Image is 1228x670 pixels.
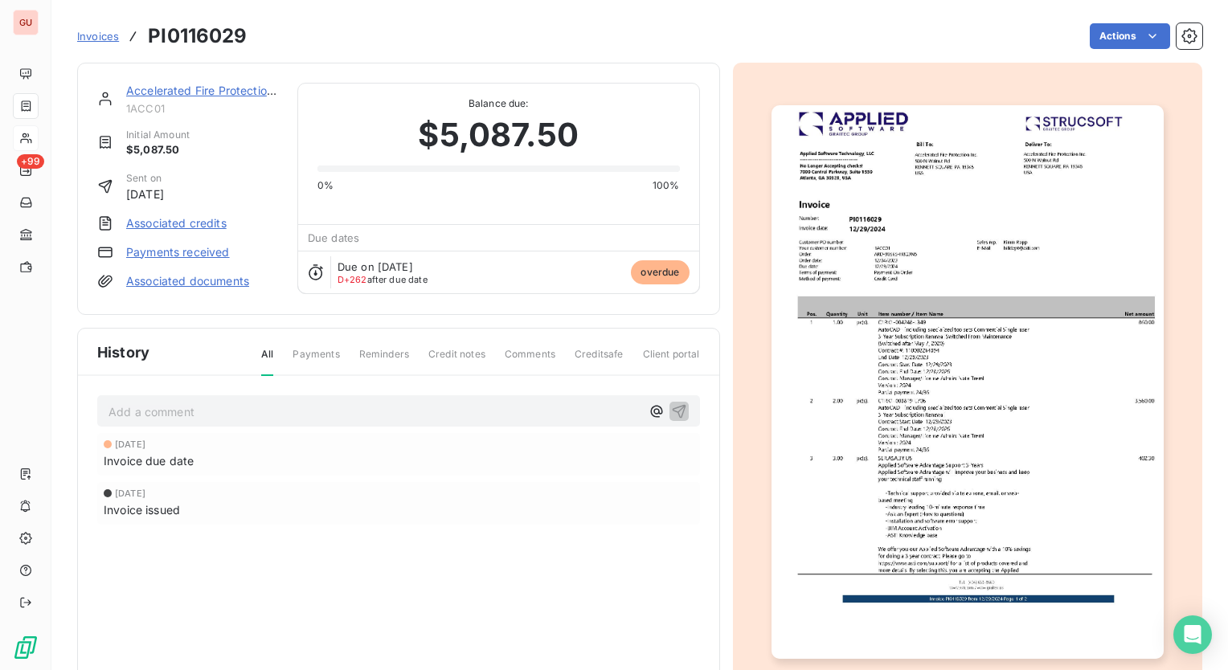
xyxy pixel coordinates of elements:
[293,347,339,374] span: Payments
[126,142,190,158] span: $5,087.50
[261,347,273,376] span: All
[338,274,367,285] span: D+262
[575,347,624,374] span: Creditsafe
[126,244,230,260] a: Payments received
[772,105,1164,659] img: invoice_thumbnail
[17,154,44,169] span: +99
[77,28,119,44] a: Invoices
[148,22,247,51] h3: PI0116029
[77,30,119,43] span: Invoices
[308,231,359,244] span: Due dates
[97,341,149,363] span: History
[338,260,413,273] span: Due on [DATE]
[643,347,700,374] span: Client portal
[1173,615,1212,654] div: Open Intercom Messenger
[126,171,164,186] span: Sent on
[631,260,689,284] span: overdue
[428,347,485,374] span: Credit notes
[505,347,555,374] span: Comments
[115,488,145,498] span: [DATE]
[317,96,680,111] span: Balance due:
[126,84,297,97] a: Accelerated Fire Protection Inc.
[104,452,194,469] span: Invoice due date
[126,186,164,202] span: [DATE]
[126,102,278,115] span: 1ACC01
[338,275,428,284] span: after due date
[104,501,180,518] span: Invoice issued
[126,215,227,231] a: Associated credits
[126,128,190,142] span: Initial Amount
[418,111,578,159] span: $5,087.50
[126,273,249,289] a: Associated documents
[1090,23,1170,49] button: Actions
[115,439,145,449] span: [DATE]
[317,178,334,193] span: 0%
[13,635,39,660] img: Logo LeanPay
[359,347,409,374] span: Reminders
[13,10,39,35] div: GU
[653,178,680,193] span: 100%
